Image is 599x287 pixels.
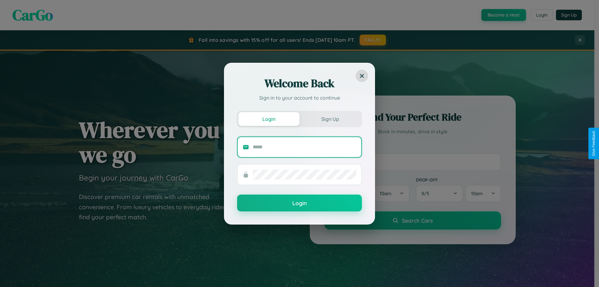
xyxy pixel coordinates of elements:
[237,195,362,211] button: Login
[237,76,362,91] h2: Welcome Back
[238,112,299,126] button: Login
[592,131,596,156] div: Give Feedback
[237,94,362,101] p: Sign in to your account to continue
[299,112,361,126] button: Sign Up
